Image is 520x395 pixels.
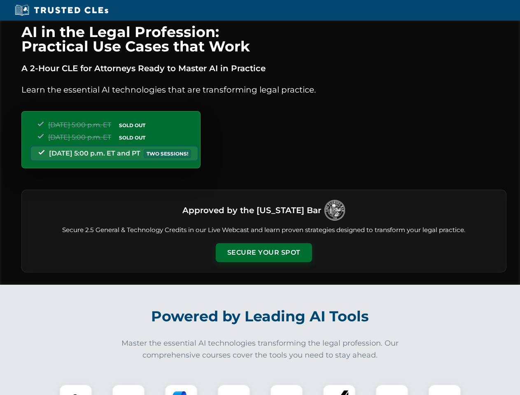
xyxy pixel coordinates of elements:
img: Logo [324,200,345,221]
span: [DATE] 5:00 p.m. ET [48,121,111,129]
p: Secure 2.5 General & Technology Credits in our Live Webcast and learn proven strategies designed ... [32,225,496,235]
p: A 2-Hour CLE for Attorneys Ready to Master AI in Practice [21,62,506,75]
span: [DATE] 5:00 p.m. ET [48,133,111,141]
h3: Approved by the [US_STATE] Bar [182,203,321,218]
p: Master the essential AI technologies transforming the legal profession. Our comprehensive courses... [116,337,404,361]
p: Learn the essential AI technologies that are transforming legal practice. [21,83,506,96]
button: Secure Your Spot [216,243,312,262]
span: SOLD OUT [116,121,148,130]
h2: Powered by Leading AI Tools [32,302,488,331]
img: Trusted CLEs [12,4,111,16]
span: SOLD OUT [116,133,148,142]
h1: AI in the Legal Profession: Practical Use Cases that Work [21,25,506,53]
